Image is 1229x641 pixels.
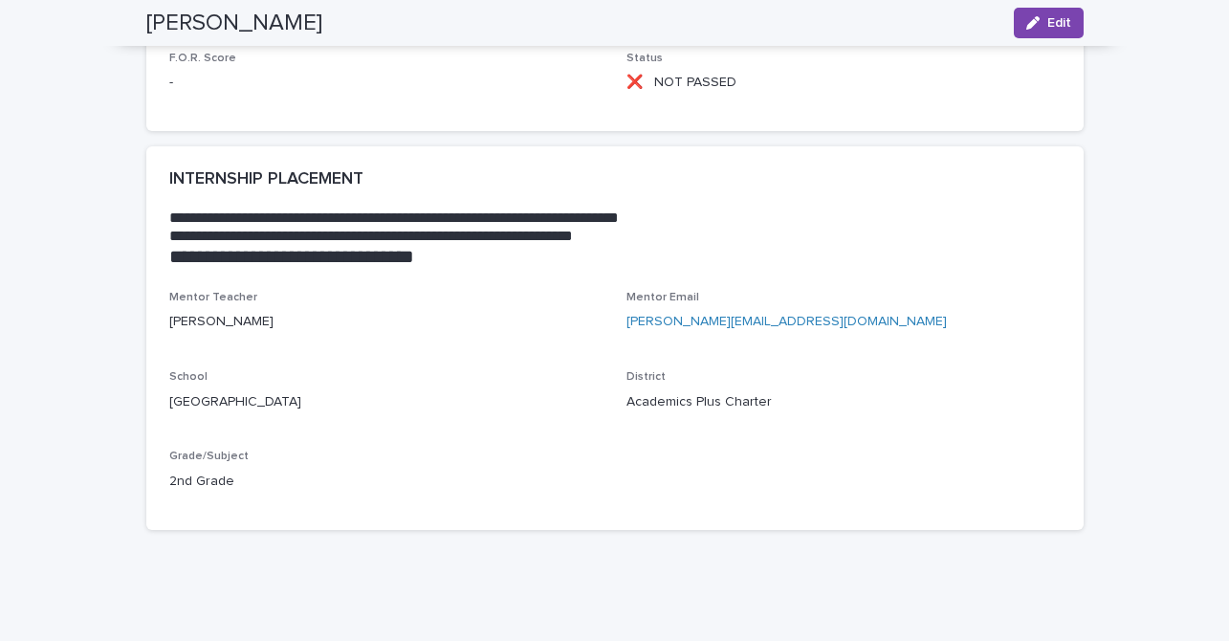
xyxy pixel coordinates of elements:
[1047,16,1071,30] span: Edit
[169,169,363,190] h2: INTERNSHIP PLACEMENT
[169,73,604,93] p: -
[169,53,236,64] span: F.O.R. Score
[169,292,257,303] span: Mentor Teacher
[169,472,604,492] p: 2nd Grade
[1014,8,1084,38] button: Edit
[626,53,663,64] span: Status
[626,292,699,303] span: Mentor Email
[169,392,604,412] p: [GEOGRAPHIC_DATA]
[626,315,947,328] a: [PERSON_NAME][EMAIL_ADDRESS][DOMAIN_NAME]
[626,73,1061,93] p: ❌ NOT PASSED
[626,392,1061,412] p: Academics Plus Charter
[169,312,604,332] p: [PERSON_NAME]
[146,10,322,37] h2: [PERSON_NAME]
[626,371,666,383] span: District
[169,371,208,383] span: School
[169,451,249,462] span: Grade/Subject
